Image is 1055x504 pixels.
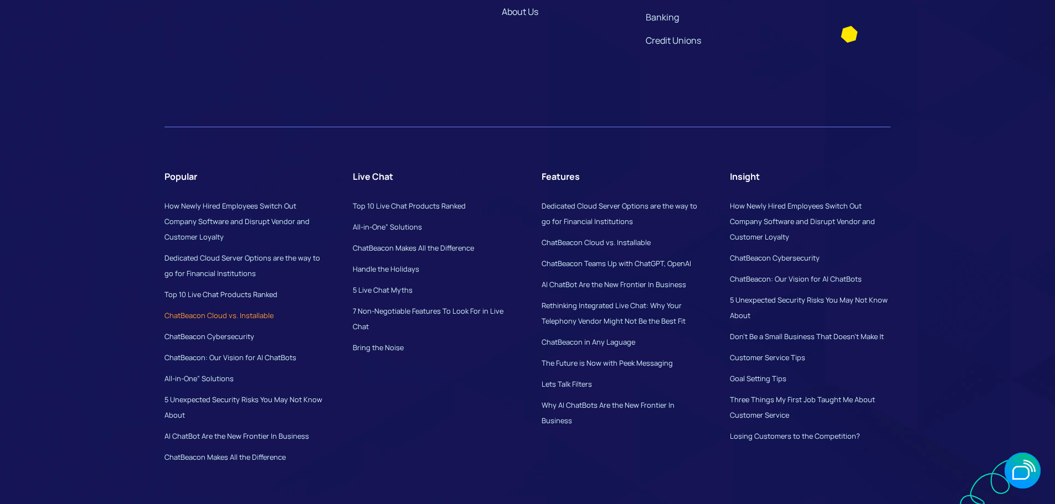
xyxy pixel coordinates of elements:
[730,274,862,284] a: ChatBeacon: Our Vision for AI ChatBots
[542,237,651,247] a: ChatBeacon Cloud vs. Installable
[164,310,274,320] a: ChatBeacon Cloud vs. Installable
[542,168,580,185] div: Features
[730,331,884,341] a: Don’t Be a Small Business That Doesn’t Make It
[542,300,686,326] a: Rethinking Integrated Live Chat: Why Your Telephony Vendor Might Not Be the Best Fit
[353,306,503,331] a: 7 Non-Negotiable Features To Look For in Live Chat
[542,201,697,226] a: Dedicated Cloud Server Options are the way to go for Financial Institutions
[353,285,413,295] a: 5 Live Chat Myths
[542,400,675,425] a: Why AI ChatBots Are the New Frontier In Business
[164,201,310,242] a: How Newly Hired Employees Switch Out Company Software and Disrupt Vendor and Customer Loyalty
[730,352,805,362] a: Customer Service Tips
[164,394,322,420] a: 5 Unexpected Security Risks You May Not Know About
[353,342,404,352] a: Bring the Noise
[164,289,277,299] a: Top 10 Live Chat Products Ranked
[502,3,538,20] a: About Us
[542,258,691,268] a: ChatBeacon Teams Up with ChatGPT, OpenAI
[542,279,686,289] a: AI ChatBot Are the New Frontier In Business
[730,373,786,383] a: Goal Setting Tips
[730,295,888,320] a: 5 Unexpected Security Risks You May Not Know About
[164,352,296,362] a: ChatBeacon: Our Vision for AI ChatBots
[353,222,422,232] a: All-in-One” Solutions
[730,201,875,242] a: How Newly Hired Employees Switch Out Company Software and Disrupt Vendor and Customer Loyalty
[164,452,286,462] a: ChatBeacon Makes All the Difference
[542,379,592,389] a: Lets Talk Filters
[730,431,860,441] a: Losing Customers to the Competition?
[730,394,875,420] a: Three Things My First Job Taught Me About Customer Service
[730,168,760,185] div: Insight
[542,358,673,368] a: The Future is Now with Peek Messaging
[353,201,466,211] a: Top 10 Live Chat Products Ranked
[730,253,820,263] a: ChatBeacon Cybersecurity
[353,168,393,185] div: Live Chat
[164,331,254,341] a: ChatBeacon Cybersecurity
[646,34,701,46] a: Credit Unions
[164,168,197,185] div: Popular
[164,431,309,441] a: AI ChatBot Are the New Frontier In Business
[164,373,234,383] a: All-in-One” Solutions
[164,253,320,278] a: Dedicated Cloud Server Options are the way to go for Financial Institutions
[542,337,635,347] a: ChatBeacon in Any Laguage
[353,264,419,274] a: Handle the Holidays
[646,11,679,23] a: Banking
[353,243,474,253] a: ChatBeacon Makes All the Difference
